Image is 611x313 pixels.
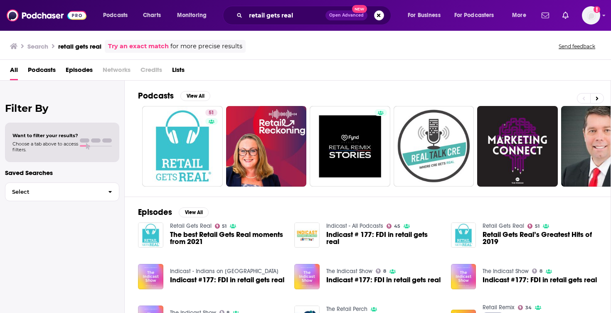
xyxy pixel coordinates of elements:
span: for more precise results [170,42,242,51]
img: Podchaser - Follow, Share and Rate Podcasts [7,7,86,23]
a: 51 [142,106,223,187]
img: Indicast #177: FDI in retail gets real [294,264,320,289]
button: Open AdvancedNew [325,10,367,20]
a: 51 [205,109,217,116]
button: open menu [171,9,217,22]
a: 45 [387,224,400,229]
a: Lists [172,63,185,80]
button: View All [179,207,209,217]
a: Indicast #177: FDI in retail gets real [483,276,597,283]
a: 34 [518,305,532,310]
a: The Indicast Show [483,268,529,275]
span: Networks [103,63,131,80]
button: Show profile menu [582,6,600,25]
a: EpisodesView All [138,207,209,217]
input: Search podcasts, credits, & more... [246,9,325,22]
button: View All [180,91,210,101]
a: Episodes [66,63,93,80]
span: 51 [535,224,540,228]
a: Indicast # 177: FDI in retail gets real [326,231,441,245]
span: Charts [143,10,161,21]
a: Retail Gets Real [170,222,212,229]
span: Credits [140,63,162,80]
a: The Retail Perch [326,306,367,313]
a: Show notifications dropdown [538,8,552,22]
span: 8 [540,269,542,273]
h2: Podcasts [138,91,174,101]
a: 8 [376,269,386,274]
button: open menu [506,9,537,22]
a: Retail Remix [483,304,515,311]
img: The best Retail Gets Real moments from 2021 [138,222,163,248]
button: open menu [449,9,506,22]
span: Want to filter your results? [12,133,78,138]
img: Indicast #177: FDI in retail gets real [451,264,476,289]
span: 51 [222,224,227,228]
button: open menu [97,9,138,22]
span: More [512,10,526,21]
a: Indicast - All Podcasts [326,222,383,229]
a: Show notifications dropdown [559,8,572,22]
h3: Search [27,42,48,50]
a: 8 [532,269,542,274]
a: Indicast #177: FDI in retail gets real [170,276,284,283]
a: The best Retail Gets Real moments from 2021 [170,231,285,245]
img: User Profile [582,6,600,25]
a: 51 [215,224,227,229]
span: For Business [408,10,441,21]
button: Send feedback [556,43,598,50]
a: Retail Gets Real [483,222,524,229]
p: Saved Searches [5,169,119,177]
img: Retail Gets Real’s Greatest Hits of 2019 [451,222,476,248]
a: Try an exact match [108,42,169,51]
a: 51 [527,224,540,229]
svg: Add a profile image [594,6,600,13]
img: Indicast #177: FDI in retail gets real [138,264,163,289]
span: 51 [209,109,214,117]
a: All [10,63,18,80]
img: Indicast # 177: FDI in retail gets real [294,222,320,248]
span: Logged in as maiak [582,6,600,25]
a: Charts [138,9,166,22]
button: Select [5,182,119,201]
span: New [352,5,367,13]
span: 45 [394,224,400,228]
div: Search podcasts, credits, & more... [231,6,399,25]
a: PodcastsView All [138,91,210,101]
h2: Episodes [138,207,172,217]
span: For Podcasters [454,10,494,21]
a: The Indicast Show [326,268,372,275]
span: Choose a tab above to access filters. [12,141,78,153]
span: 8 [383,269,386,273]
button: open menu [402,9,451,22]
span: Podcasts [103,10,128,21]
span: Select [5,189,101,195]
span: Monitoring [177,10,207,21]
span: 34 [525,306,532,310]
a: Retail Gets Real’s Greatest Hits of 2019 [483,231,597,245]
a: Indicast - Indians on India [170,268,278,275]
h3: retail gets real [58,42,101,50]
span: Open Advanced [329,13,364,17]
h2: Filter By [5,102,119,114]
a: Podcasts [28,63,56,80]
a: Indicast #177: FDI in retail gets real [326,276,441,283]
